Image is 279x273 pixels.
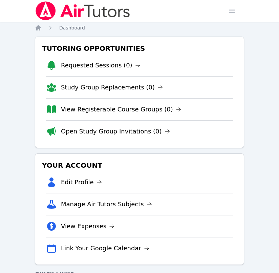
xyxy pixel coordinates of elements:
a: View Registerable Course Groups (0) [61,105,181,114]
h3: Tutoring Opportunities [41,42,238,55]
a: Link Your Google Calendar [61,244,149,253]
a: Dashboard [59,24,85,31]
a: Manage Air Tutors Subjects [61,199,152,209]
a: View Expenses [61,222,114,231]
span: Dashboard [59,25,85,30]
img: Air Tutors [35,1,131,20]
nav: Breadcrumb [35,24,244,31]
h3: Your Account [41,159,238,171]
a: Study Group Replacements (0) [61,83,163,92]
a: Open Study Group Invitations (0) [61,127,170,136]
a: Requested Sessions (0) [61,61,141,70]
a: Edit Profile [61,177,102,187]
